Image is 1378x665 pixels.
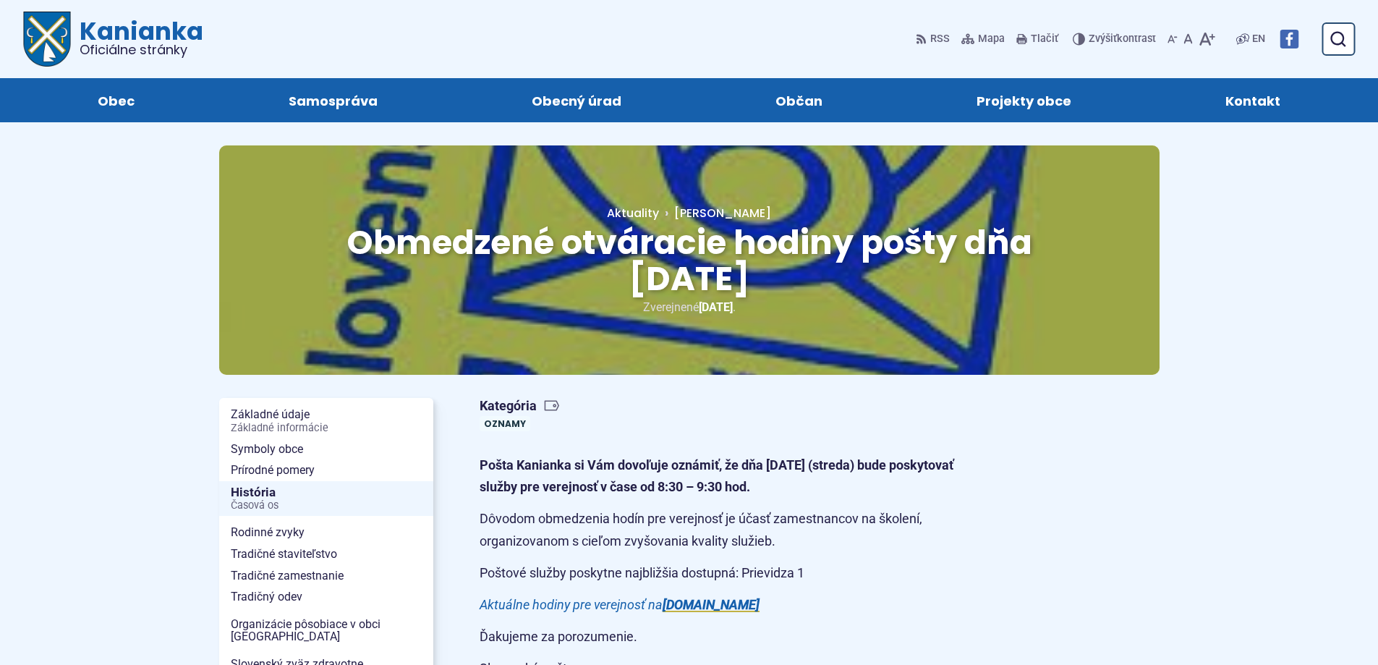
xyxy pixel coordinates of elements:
[1196,24,1218,54] button: Zväčšiť veľkosť písma
[231,423,422,434] span: Základné informácie
[958,24,1008,54] a: Mapa
[231,565,422,587] span: Tradičné zamestnanie
[469,78,684,122] a: Obecný úrad
[289,78,378,122] span: Samospráva
[1031,33,1058,46] span: Tlačiť
[80,43,203,56] span: Oficiálne stránky
[532,78,621,122] span: Obecný úrad
[231,522,422,543] span: Rodinné zvyky
[607,205,659,221] a: Aktuality
[98,78,135,122] span: Obec
[480,626,993,648] p: Ďakujeme za porozumenie.
[231,614,422,648] span: Organizácie pôsobiace v obci [GEOGRAPHIC_DATA]
[674,205,771,221] span: [PERSON_NAME]
[219,614,433,648] a: Organizácie pôsobiace v obci [GEOGRAPHIC_DATA]
[775,78,822,122] span: Občan
[219,522,433,543] a: Rodinné zvyky
[978,30,1005,48] span: Mapa
[35,78,197,122] a: Obec
[23,12,203,67] a: Logo Kanianka, prejsť na domovskú stránku.
[1089,33,1156,46] span: kontrast
[219,404,433,438] a: Základné údajeZákladné informácie
[1089,33,1117,45] span: Zvýšiť
[480,508,993,552] p: Dôvodom obmedzenia hodín pre verejnosť je účasť zamestnancov na školení, organizovanom s cieľom z...
[23,12,71,67] img: Prejsť na domovskú stránku
[916,24,953,54] a: RSS
[930,30,950,48] span: RSS
[231,500,422,512] span: Časová os
[231,439,422,460] span: Symboly obce
[231,586,422,608] span: Tradičný odev
[480,597,663,612] em: Aktuálne hodiny pre verejnosť na
[1249,30,1268,48] a: EN
[699,300,733,314] span: [DATE]
[219,481,433,517] a: HistóriaČasová os
[231,459,422,481] span: Prírodné pomery
[231,404,422,438] span: Základné údaje
[1225,78,1280,122] span: Kontakt
[1163,78,1343,122] a: Kontakt
[219,586,433,608] a: Tradičný odev
[663,597,760,612] a: [DOMAIN_NAME]
[71,19,203,56] span: Kanianka
[480,416,530,431] a: Oznamy
[1165,24,1181,54] button: Zmenšiť veľkosť písma
[231,543,422,565] span: Tradičné staviteľstvo
[480,457,953,495] strong: Pošta Kanianka si Vám dovoľuje oznámiť, že dňa [DATE] (streda) bude poskytovať služby pre verejno...
[219,439,433,460] a: Symboly obce
[231,481,422,517] span: História
[480,398,560,415] span: Kategória
[659,205,771,221] a: [PERSON_NAME]
[977,78,1071,122] span: Projekty obce
[480,562,993,585] p: Poštové služby poskytne najbližšia dostupná: Prievidza 1
[1252,30,1265,48] span: EN
[1073,24,1159,54] button: Zvýšiťkontrast
[265,297,1113,317] p: Zverejnené .
[1013,24,1061,54] button: Tlačiť
[219,565,433,587] a: Tradičné zamestnanie
[1181,24,1196,54] button: Nastaviť pôvodnú veľkosť písma
[346,219,1032,302] span: Obmedzené otváracie hodiny pošty dňa [DATE]
[1280,30,1298,48] img: Prejsť na Facebook stránku
[713,78,885,122] a: Občan
[219,543,433,565] a: Tradičné staviteľstvo
[226,78,440,122] a: Samospráva
[219,459,433,481] a: Prírodné pomery
[914,78,1134,122] a: Projekty obce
